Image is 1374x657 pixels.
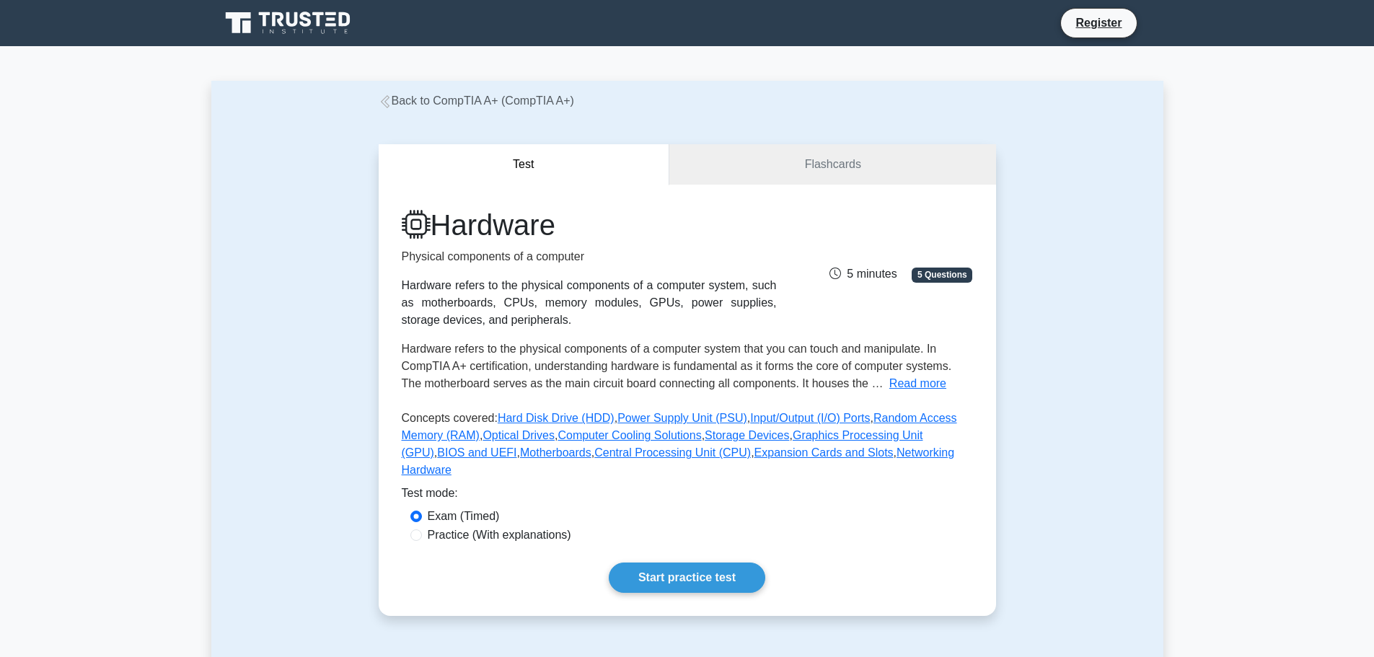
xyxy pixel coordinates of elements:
a: Expansion Cards and Slots [754,446,894,459]
a: Computer Cooling Solutions [558,429,701,441]
a: Input/Output (I/O) Ports [750,412,870,424]
a: Power Supply Unit (PSU) [617,412,747,424]
a: Register [1067,14,1130,32]
a: Back to CompTIA A+ (CompTIA A+) [379,94,574,107]
a: Motherboards [520,446,591,459]
span: 5 minutes [829,268,897,280]
p: Physical components of a computer [402,248,777,265]
div: Hardware refers to the physical components of a computer system, such as motherboards, CPUs, memo... [402,277,777,329]
button: Read more [889,375,946,392]
label: Exam (Timed) [428,508,500,525]
a: Flashcards [669,144,995,185]
a: BIOS and UEFI [437,446,516,459]
a: Hard Disk Drive (HDD) [498,412,615,424]
div: Test mode: [402,485,973,508]
p: Concepts covered: , , , , , , , , , , , , [402,410,973,485]
a: Optical Drives [483,429,555,441]
a: Storage Devices [705,429,789,441]
label: Practice (With explanations) [428,526,571,544]
h1: Hardware [402,208,777,242]
a: Central Processing Unit (CPU) [594,446,751,459]
span: Hardware refers to the physical components of a computer system that you can touch and manipulate... [402,343,952,389]
button: Test [379,144,670,185]
a: Start practice test [609,563,765,593]
span: 5 Questions [912,268,972,282]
